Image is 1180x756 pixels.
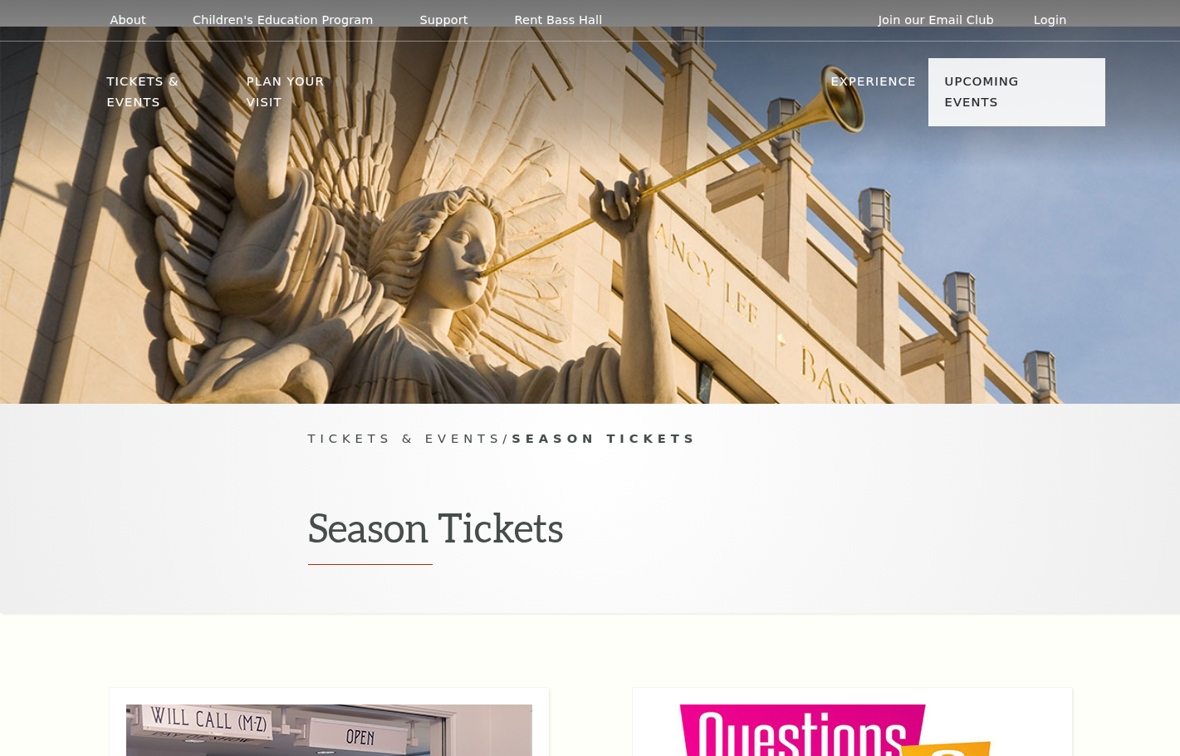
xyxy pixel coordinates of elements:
p: / [308,429,873,449]
p: Support [420,13,468,27]
span: Season Tickets [512,431,698,445]
p: About [110,13,146,27]
h1: Season Tickets [308,503,873,565]
p: Children's Education Program [193,13,374,27]
span: Tickets & Events [308,431,503,445]
p: Tickets & Events [107,71,236,122]
p: Experience [830,71,916,101]
p: Plan Your Visit [247,71,363,122]
p: Upcoming Events [945,71,1074,122]
p: Rent Bass Hall [515,13,603,27]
